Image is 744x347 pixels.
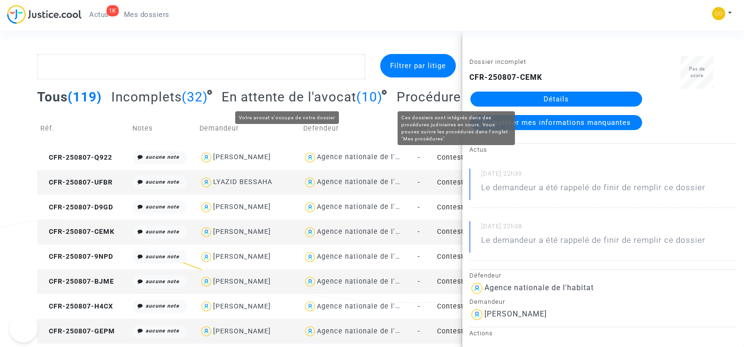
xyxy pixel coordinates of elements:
[196,112,300,145] td: Demandeur
[199,225,213,239] img: icon-user.svg
[213,178,272,186] div: LYAZID BESSAHA
[303,200,317,214] img: icon-user.svg
[434,195,537,220] td: Contestation du retrait de [PERSON_NAME] par l'ANAH (mandataire)
[213,302,271,310] div: [PERSON_NAME]
[213,327,271,335] div: [PERSON_NAME]
[199,324,213,338] img: icon-user.svg
[469,146,487,153] small: Actus
[7,5,82,24] img: jc-logo.svg
[469,330,493,337] small: Actions
[418,228,420,236] span: -
[40,278,114,285] span: CFR-250807-BJME
[124,10,169,19] span: Mes dossiers
[146,254,179,260] i: aucune note
[481,182,706,198] p: Le demandeur a été rappelé de finir de remplir ce dossier
[199,250,213,264] img: icon-user.svg
[397,89,518,105] span: Procédure en cours
[213,253,271,261] div: [PERSON_NAME]
[481,170,737,182] small: [DATE] 22h39
[9,314,38,342] iframe: Help Scout Beacon - Open
[37,89,68,105] span: Tous
[303,275,317,289] img: icon-user.svg
[303,176,317,189] img: icon-user.svg
[434,294,537,319] td: Contestation du retrait de [PERSON_NAME] par l'ANAH (mandataire)
[418,327,420,335] span: -
[146,328,179,334] i: aucune note
[317,327,420,335] div: Agence nationale de l'habitat
[40,178,113,186] span: CFR-250807-UFBR
[303,225,317,239] img: icon-user.svg
[418,203,420,211] span: -
[469,73,542,82] b: CFR-250807-CEMK
[481,222,737,234] small: [DATE] 22h38
[484,283,594,292] div: Agence nationale de l'habitat
[40,154,112,162] span: CFR-250807-Q922
[146,229,179,235] i: aucune note
[68,89,102,105] span: (119)
[317,253,420,261] div: Agence nationale de l'habitat
[418,278,420,285] span: -
[213,153,271,161] div: [PERSON_NAME]
[303,250,317,264] img: icon-user.svg
[469,307,484,322] img: icon-user.svg
[129,112,196,145] td: Notes
[82,8,116,22] a: 1KActus
[146,204,179,210] i: aucune note
[317,228,420,236] div: Agence nationale de l'habitat
[434,270,537,294] td: Contestation du retrait de [PERSON_NAME] par l'ANAH (mandataire)
[116,8,177,22] a: Mes dossiers
[199,275,213,289] img: icon-user.svg
[40,228,115,236] span: CFR-250807-CEMK
[213,278,271,285] div: [PERSON_NAME]
[303,324,317,338] img: icon-user.svg
[390,62,446,70] span: Filtrer par litige
[199,300,213,313] img: icon-user.svg
[434,220,537,245] td: Contestation du retrait de [PERSON_NAME] par l'ANAH (mandataire)
[213,203,271,211] div: [PERSON_NAME]
[356,89,383,105] span: (10)
[317,178,420,186] div: Agence nationale de l'habitat
[469,272,501,279] small: Défendeur
[434,112,537,145] td: Type de dossier
[484,309,547,318] div: [PERSON_NAME]
[303,300,317,313] img: icon-user.svg
[146,154,179,160] i: aucune note
[213,228,271,236] div: [PERSON_NAME]
[317,153,420,161] div: Agence nationale de l'habitat
[111,89,182,105] span: Incomplets
[146,179,179,185] i: aucune note
[300,112,404,145] td: Defendeur
[434,245,537,270] td: Contestation du retrait de [PERSON_NAME] par l'ANAH (mandataire)
[40,327,115,335] span: CFR-250807-GEPM
[689,66,705,78] span: Pas de score
[199,151,213,164] img: icon-user.svg
[222,89,356,105] span: En attente de l'avocat
[434,145,537,170] td: Contestation du retrait de [PERSON_NAME] par l'ANAH (mandataire)
[317,278,420,285] div: Agence nationale de l'habitat
[37,112,129,145] td: Réf.
[712,7,725,20] img: 84a266a8493598cb3cce1313e02c3431
[303,151,317,164] img: icon-user.svg
[107,5,119,16] div: 1K
[182,89,208,105] span: (32)
[40,203,113,211] span: CFR-250807-D9GD
[418,154,420,162] span: -
[89,10,109,19] span: Actus
[418,253,420,261] span: -
[146,278,179,285] i: aucune note
[469,58,526,65] small: Dossier incomplet
[469,298,505,305] small: Demandeur
[404,112,434,145] td: Score
[482,118,631,127] span: Compléter mes informations manquantes
[469,281,484,296] img: icon-user.svg
[418,302,420,310] span: -
[317,203,420,211] div: Agence nationale de l'habitat
[40,302,113,310] span: CFR-250807-H4CX
[199,176,213,189] img: icon-user.svg
[481,234,706,251] p: Le demandeur a été rappelé de finir de remplir ce dossier
[434,170,537,195] td: Contestation du retrait de [PERSON_NAME] par l'ANAH (mandataire)
[40,253,113,261] span: CFR-250807-9NPD
[199,200,213,214] img: icon-user.svg
[317,302,420,310] div: Agence nationale de l'habitat
[146,303,179,309] i: aucune note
